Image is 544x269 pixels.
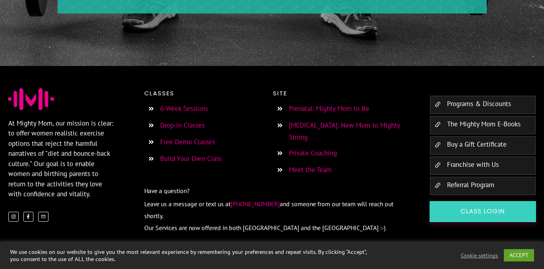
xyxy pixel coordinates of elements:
p: Site [273,88,413,99]
span: [PHONE_NUMBER] [230,200,280,208]
a: Free Demo Classes [160,137,215,146]
a: Prenatal: Mighty Mom to Be [289,104,369,113]
a: Private Coaching [289,149,337,157]
span: and someone from our team will reach out shortly. [144,200,393,220]
p: At Mighty Mom, our mission is clear: to offer women realistic exercise options that reject the ha... [8,118,116,199]
div: We use cookies on our website to give you the most relevant experience by remembering your prefer... [10,248,377,263]
a: Drop-in Classes [160,121,205,130]
img: Favicon Jessica Sennet Mighty Mom Prenatal Postpartum Mom & Baby Fitness Programs Toronto Ontario... [8,88,54,110]
a: Buy a Gift Certificate [447,140,507,149]
span: Class Login [439,207,526,216]
a: Build Your Own Class [160,154,222,163]
a: 6-Week Sessions [160,104,208,113]
p: Classes [144,88,266,99]
span: Our Services are now offered in both [GEOGRAPHIC_DATA] and the [GEOGRAPHIC_DATA] :-) [144,224,385,232]
span: Leave us a message or text us at [144,200,230,208]
span: Have a question? [144,187,190,195]
a: Programs & Discounts [447,99,511,108]
a: Franchise with Us [447,160,499,169]
a: ACCEPT [504,249,534,261]
a: Cookie settings [461,252,498,259]
a: [PHONE_NUMBER] [230,199,280,208]
a: Meet the Team [289,165,332,174]
a: [MEDICAL_DATA]: New Mom to Mighty Strong [289,121,400,141]
a: Class Login [430,201,536,222]
a: Referral Program [447,180,494,189]
a: The Mighty Mom E-Books [447,120,521,128]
